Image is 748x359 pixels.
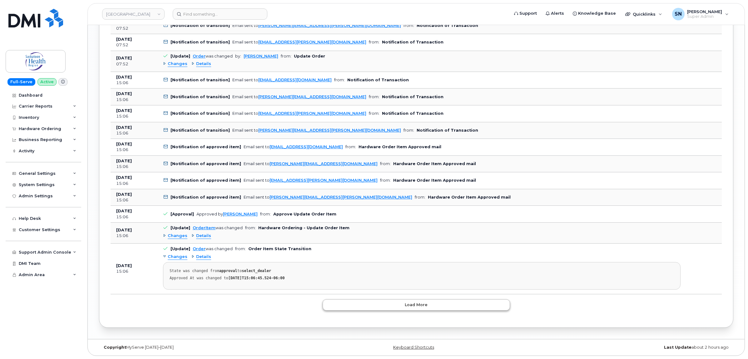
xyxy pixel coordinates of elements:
[232,94,366,99] div: Email sent to
[171,195,241,200] b: [Notification of approved item]
[116,269,152,274] div: 15:06
[116,228,132,232] b: [DATE]
[248,246,311,251] b: Order Item State Transition
[260,212,271,216] span: from:
[116,108,132,113] b: [DATE]
[664,345,691,350] strong: Last Update
[382,111,443,116] b: Notification of Transaction
[196,61,211,67] span: Details
[270,195,412,200] a: [PERSON_NAME][EMAIL_ADDRESS][PERSON_NAME][DOMAIN_NAME]
[417,23,478,28] b: Notification of Transaction
[193,246,233,251] div: was changed
[369,111,379,116] span: from:
[551,10,564,17] span: Alerts
[232,128,401,133] div: Email sent to
[428,195,511,200] b: Hardware Order Item Approved mail
[116,197,152,203] div: 15:06
[244,195,412,200] div: Email sent to
[258,128,401,133] a: [PERSON_NAME][EMAIL_ADDRESS][PERSON_NAME][DOMAIN_NAME]
[168,61,187,67] span: Changes
[417,128,478,133] b: Notification of Transaction
[171,212,194,216] b: [Approval]
[382,94,443,99] b: Notification of Transaction
[382,40,443,44] b: Notification of Transaction
[232,78,332,82] div: Email sent to
[393,345,434,350] a: Keyboard Shortcuts
[193,54,206,58] a: Order
[116,233,152,239] div: 15:06
[687,14,722,19] span: Super Admin
[116,130,152,136] div: 15:06
[334,78,345,82] span: from:
[116,91,132,96] b: [DATE]
[235,54,241,58] span: by:
[323,299,510,311] button: Load more
[258,225,349,230] b: Hardware Ordering - Update Order Item
[171,246,190,251] b: [Update]
[258,78,332,82] a: [EMAIL_ADDRESS][DOMAIN_NAME]
[621,8,666,20] div: Quicklinks
[116,125,132,130] b: [DATE]
[380,178,391,183] span: from:
[116,75,132,79] b: [DATE]
[522,345,733,350] div: about 2 hours ago
[219,269,237,273] strong: approval
[675,10,682,18] span: SN
[393,161,476,166] b: Hardware Order Item Approved mail
[116,192,132,197] b: [DATE]
[116,147,152,153] div: 15:06
[541,7,568,20] a: Alerts
[171,54,190,58] b: [Update]
[116,56,132,60] b: [DATE]
[415,195,425,200] span: from:
[258,94,366,99] a: [PERSON_NAME][EMAIL_ADDRESS][DOMAIN_NAME]
[258,111,366,116] a: [EMAIL_ADDRESS][PERSON_NAME][DOMAIN_NAME]
[116,159,132,163] b: [DATE]
[116,80,152,86] div: 15:06
[687,9,722,14] span: [PERSON_NAME]
[244,144,343,149] div: Email sent to
[345,144,356,149] span: from:
[281,54,291,58] span: from:
[258,23,401,28] a: [PERSON_NAME][EMAIL_ADDRESS][PERSON_NAME][DOMAIN_NAME]
[171,94,230,99] b: [Notification of transition]
[270,144,343,149] a: [EMAIL_ADDRESS][DOMAIN_NAME]
[116,97,152,103] div: 15:06
[116,263,132,268] b: [DATE]
[258,40,366,44] a: [EMAIL_ADDRESS][PERSON_NAME][DOMAIN_NAME]
[232,40,366,44] div: Email sent to
[102,8,165,20] a: Saskatoon Health Region
[171,178,241,183] b: [Notification of approved item]
[104,345,126,350] strong: Copyright
[171,144,241,149] b: [Notification of approved item]
[116,214,152,220] div: 15:06
[235,246,246,251] span: from:
[568,7,620,20] a: Knowledge Base
[270,178,378,183] a: [EMAIL_ADDRESS][PERSON_NAME][DOMAIN_NAME]
[242,269,271,273] strong: select_dealer
[244,54,278,58] a: [PERSON_NAME]
[380,161,391,166] span: from:
[404,23,414,28] span: from:
[116,61,152,67] div: 07:52
[116,164,152,169] div: 15:06
[228,276,285,280] strong: [DATE]T15:06:45.524-06:00
[404,128,414,133] span: from:
[171,111,230,116] b: [Notification of transition]
[245,225,256,230] span: from:
[173,8,267,20] input: Find something...
[171,78,230,82] b: [Notification of transition]
[168,254,187,260] span: Changes
[347,78,409,82] b: Notification of Transaction
[116,142,132,146] b: [DATE]
[171,23,230,28] b: [Notification of transition]
[196,212,258,216] div: Approved by
[193,54,233,58] div: was changed
[270,161,378,166] a: [PERSON_NAME][EMAIL_ADDRESS][DOMAIN_NAME]
[193,225,243,230] div: was changed
[116,26,152,31] div: 07:52
[294,54,325,58] b: Update Order
[116,181,152,186] div: 15:06
[633,12,656,17] span: Quicklinks
[168,233,187,239] span: Changes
